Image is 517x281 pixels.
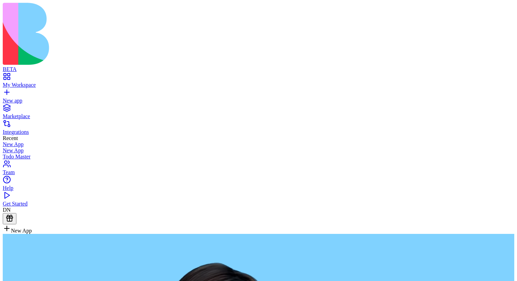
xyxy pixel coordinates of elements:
[3,98,514,104] div: New app
[3,201,514,207] div: Get Started
[3,163,514,175] a: Team
[3,154,514,160] a: Todo Master
[3,147,514,154] a: New App
[3,3,278,65] img: logo
[3,169,514,175] div: Team
[3,107,514,120] a: Marketplace
[3,82,514,88] div: My Workspace
[3,185,514,191] div: Help
[11,228,32,234] span: New App
[3,123,514,135] a: Integrations
[3,135,18,141] span: Recent
[3,113,514,120] div: Marketplace
[3,195,514,207] a: Get Started
[3,92,514,104] a: New app
[3,60,514,72] a: BETA
[3,129,514,135] div: Integrations
[3,207,11,213] span: DN
[3,76,514,88] a: My Workspace
[3,66,514,72] div: BETA
[3,141,514,147] a: New App
[3,179,514,191] a: Help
